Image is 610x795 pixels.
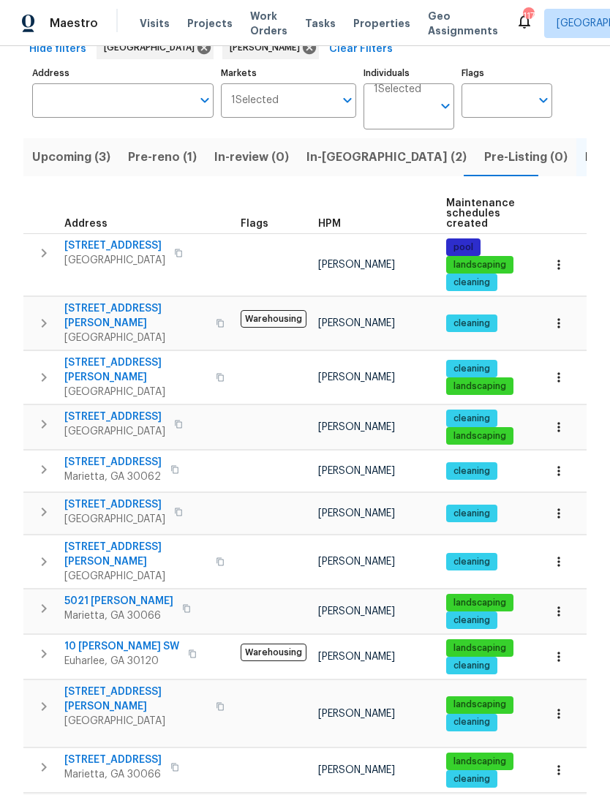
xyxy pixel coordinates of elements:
[364,69,454,78] label: Individuals
[32,147,110,167] span: Upcoming (3)
[305,18,336,29] span: Tasks
[448,259,512,271] span: landscaping
[428,9,498,38] span: Geo Assignments
[448,380,512,393] span: landscaping
[64,540,207,569] span: [STREET_ADDRESS][PERSON_NAME]
[318,318,395,328] span: [PERSON_NAME]
[50,16,98,31] span: Maestro
[329,40,393,59] span: Clear Filters
[448,642,512,655] span: landscaping
[448,556,496,568] span: cleaning
[140,16,170,31] span: Visits
[318,422,395,432] span: [PERSON_NAME]
[318,466,395,476] span: [PERSON_NAME]
[448,430,512,442] span: landscaping
[448,773,496,785] span: cleaning
[448,508,496,520] span: cleaning
[374,83,421,96] span: 1 Selected
[448,276,496,289] span: cleaning
[448,660,496,672] span: cleaning
[318,652,395,662] span: [PERSON_NAME]
[64,714,207,728] span: [GEOGRAPHIC_DATA]
[241,310,306,328] span: Warehousing
[435,96,456,116] button: Open
[448,465,496,478] span: cleaning
[230,40,306,55] span: [PERSON_NAME]
[318,508,395,519] span: [PERSON_NAME]
[448,614,496,627] span: cleaning
[64,355,207,385] span: [STREET_ADDRESS][PERSON_NAME]
[187,16,233,31] span: Projects
[221,69,357,78] label: Markets
[104,40,200,55] span: [GEOGRAPHIC_DATA]
[64,609,173,623] span: Marietta, GA 30066
[214,147,289,167] span: In-review (0)
[462,69,552,78] label: Flags
[523,9,533,23] div: 117
[318,372,395,383] span: [PERSON_NAME]
[64,301,207,331] span: [STREET_ADDRESS][PERSON_NAME]
[64,424,165,439] span: [GEOGRAPHIC_DATA]
[64,331,207,345] span: [GEOGRAPHIC_DATA]
[318,709,395,719] span: [PERSON_NAME]
[32,69,214,78] label: Address
[64,639,179,654] span: 10 [PERSON_NAME] SW
[448,716,496,728] span: cleaning
[64,410,165,424] span: [STREET_ADDRESS]
[323,36,399,63] button: Clear Filters
[353,16,410,31] span: Properties
[448,698,512,711] span: landscaping
[97,36,214,59] div: [GEOGRAPHIC_DATA]
[64,470,162,484] span: Marietta, GA 30062
[448,412,496,425] span: cleaning
[64,219,108,229] span: Address
[64,238,165,253] span: [STREET_ADDRESS]
[533,90,554,110] button: Open
[64,497,165,512] span: [STREET_ADDRESS]
[250,9,287,38] span: Work Orders
[23,36,92,63] button: Hide filters
[318,606,395,617] span: [PERSON_NAME]
[64,753,162,767] span: [STREET_ADDRESS]
[318,765,395,775] span: [PERSON_NAME]
[448,363,496,375] span: cleaning
[64,385,207,399] span: [GEOGRAPHIC_DATA]
[306,147,467,167] span: In-[GEOGRAPHIC_DATA] (2)
[64,512,165,527] span: [GEOGRAPHIC_DATA]
[64,455,162,470] span: [STREET_ADDRESS]
[222,36,319,59] div: [PERSON_NAME]
[448,317,496,330] span: cleaning
[64,253,165,268] span: [GEOGRAPHIC_DATA]
[448,241,479,254] span: pool
[128,147,197,167] span: Pre-reno (1)
[241,644,306,661] span: Warehousing
[64,654,179,668] span: Euharlee, GA 30120
[195,90,215,110] button: Open
[448,756,512,768] span: landscaping
[64,685,207,714] span: [STREET_ADDRESS][PERSON_NAME]
[448,597,512,609] span: landscaping
[64,767,162,782] span: Marietta, GA 30066
[318,557,395,567] span: [PERSON_NAME]
[318,219,341,229] span: HPM
[29,40,86,59] span: Hide filters
[337,90,358,110] button: Open
[484,147,568,167] span: Pre-Listing (0)
[231,94,279,107] span: 1 Selected
[64,569,207,584] span: [GEOGRAPHIC_DATA]
[318,260,395,270] span: [PERSON_NAME]
[64,594,173,609] span: 5021 [PERSON_NAME]
[446,198,515,229] span: Maintenance schedules created
[241,219,268,229] span: Flags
